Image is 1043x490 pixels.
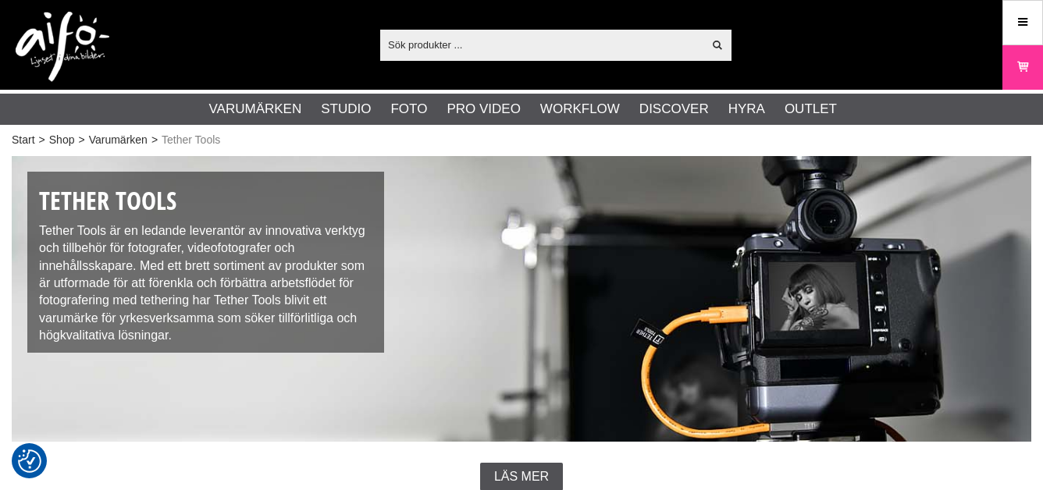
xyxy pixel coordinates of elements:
input: Sök produkter ... [380,33,703,56]
span: Läs mer [494,470,549,484]
img: Revisit consent button [18,449,41,473]
span: > [151,132,158,148]
a: Studio [321,99,371,119]
span: > [39,132,45,148]
a: Shop [49,132,75,148]
a: Outlet [785,99,837,119]
div: Tether Tools är en ledande leverantör av innovativa verktyg och tillbehör för fotografer, videofo... [27,172,384,353]
a: Workflow [540,99,620,119]
a: Foto [390,99,427,119]
img: Tether Tools studiotillbehör för direktfångst [12,156,1031,442]
a: Discover [639,99,709,119]
a: Start [12,132,35,148]
img: logo.png [16,12,109,82]
button: Samtyckesinställningar [18,447,41,475]
a: Pro Video [447,99,520,119]
span: > [78,132,84,148]
h1: Tether Tools [39,183,372,218]
a: Varumärken [89,132,148,148]
a: Varumärken [209,99,302,119]
span: Tether Tools [162,132,220,148]
a: Hyra [728,99,765,119]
